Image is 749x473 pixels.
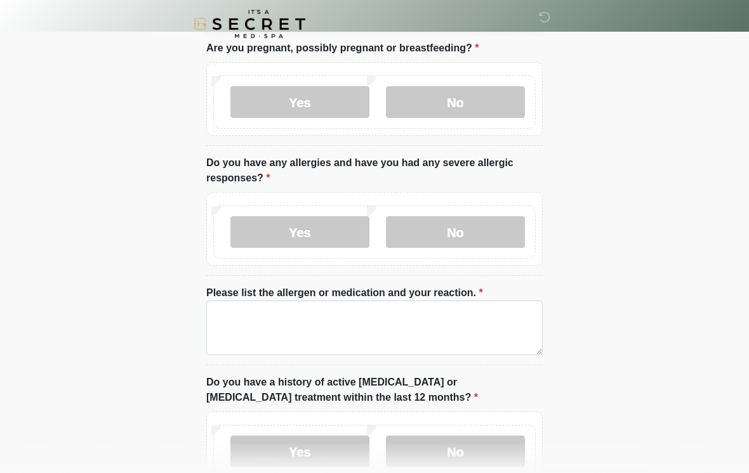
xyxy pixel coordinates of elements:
label: Are you pregnant, possibly pregnant or breastfeeding? [206,41,479,56]
label: Yes [230,216,369,248]
label: No [386,216,525,248]
label: Yes [230,436,369,467]
label: No [386,436,525,467]
label: Please list the allergen or medication and your reaction. [206,285,483,301]
img: It's A Secret Med Spa Logo [194,10,305,38]
label: Do you have any allergies and have you had any severe allergic responses? [206,155,543,186]
label: No [386,86,525,118]
label: Do you have a history of active [MEDICAL_DATA] or [MEDICAL_DATA] treatment within the last 12 mon... [206,375,543,405]
label: Yes [230,86,369,118]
